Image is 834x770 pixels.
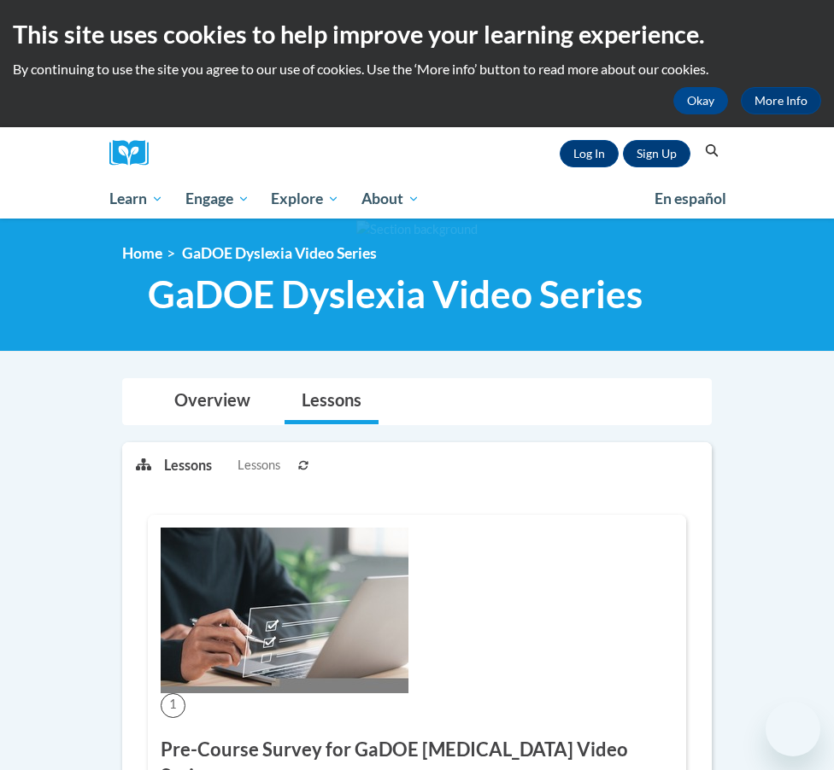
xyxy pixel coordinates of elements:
[148,271,643,317] span: GaDOE Dyslexia Video Series
[271,189,339,209] span: Explore
[655,190,726,207] span: En español
[13,60,821,79] p: By continuing to use the site you agree to our use of cookies. Use the ‘More info’ button to read...
[699,141,725,161] button: Search
[182,244,377,262] span: GaDOE Dyslexia Video Series
[361,189,420,209] span: About
[13,17,821,51] h2: This site uses cookies to help improve your learning experience.
[161,528,408,693] img: Course Image
[623,140,690,167] a: Register
[109,140,161,166] img: Logo brand
[109,140,161,166] a: Cox Campus
[109,189,163,209] span: Learn
[673,87,728,114] button: Okay
[164,456,212,475] p: Lessons
[157,379,267,424] a: Overview
[122,244,162,262] a: Home
[285,379,379,424] a: Lessons
[174,179,261,219] a: Engage
[643,181,737,217] a: En español
[560,140,619,167] a: Log In
[185,189,250,209] span: Engage
[350,179,431,219] a: About
[238,456,280,475] span: Lessons
[741,87,821,114] a: More Info
[97,179,737,219] div: Main menu
[766,702,820,756] iframe: Button to launch messaging window
[356,220,478,239] img: Section background
[98,179,174,219] a: Learn
[161,693,185,718] span: 1
[260,179,350,219] a: Explore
